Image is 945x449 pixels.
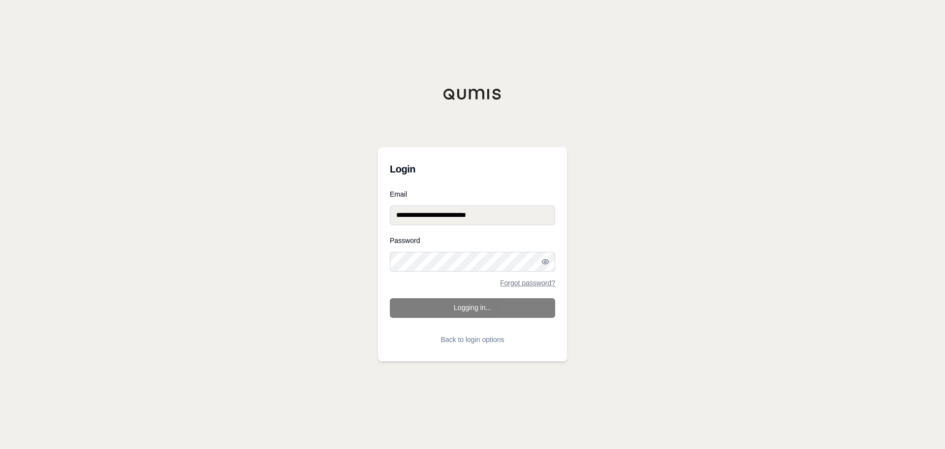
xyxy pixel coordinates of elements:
[443,88,502,100] img: Qumis
[390,159,555,179] h3: Login
[500,279,555,286] a: Forgot password?
[390,191,555,198] label: Email
[390,237,555,244] label: Password
[390,330,555,349] button: Back to login options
